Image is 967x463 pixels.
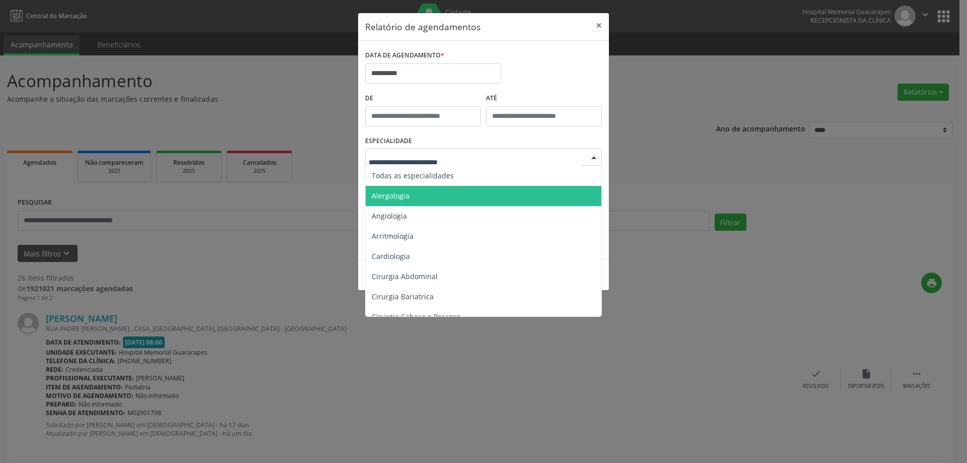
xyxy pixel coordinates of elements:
span: Cardiologia [372,251,410,261]
span: Arritmologia [372,231,413,241]
span: Alergologia [372,191,409,201]
label: ATÉ [486,91,602,106]
span: Angiologia [372,211,407,221]
span: Cirurgia Bariatrica [372,292,434,301]
span: Todas as especialidades [372,171,454,180]
label: DATA DE AGENDAMENTO [365,48,444,63]
span: Cirurgia Cabeça e Pescoço [372,312,460,321]
h5: Relatório de agendamentos [365,20,480,33]
label: ESPECIALIDADE [365,134,412,149]
span: Cirurgia Abdominal [372,272,438,281]
button: Close [589,13,609,38]
label: De [365,91,481,106]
